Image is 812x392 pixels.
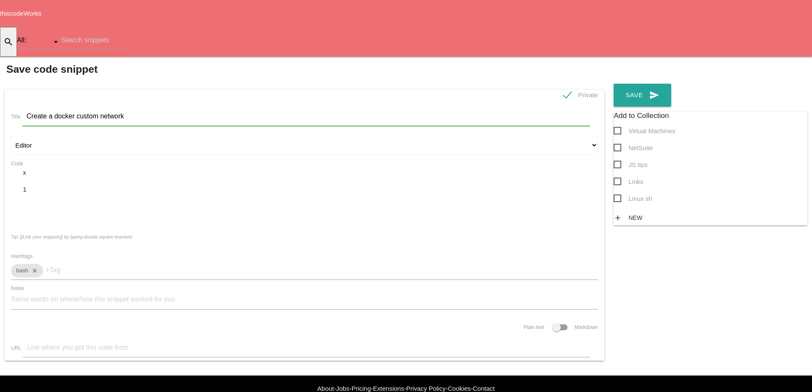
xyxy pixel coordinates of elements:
input: Link where you got this code from [23,338,590,357]
span: NetSuite [614,143,653,153]
i: Tip: [[Link your snippets]] by typing double square brackets [11,234,132,239]
i: send [649,84,659,107]
i: search [3,28,14,55]
a: About [317,385,334,392]
label: Notes [11,285,24,292]
a: Jobs [336,385,350,392]
button: sendSave [614,84,671,107]
i: home [695,57,705,84]
b: Save code snippet [6,63,98,75]
a: Cookies [448,385,471,392]
a: Extensions [373,385,404,392]
span: Works [24,10,41,17]
a: addNew [614,210,647,225]
input: Search snippets [61,30,127,50]
i: add [753,57,763,84]
label: Plain text Markdown [524,324,598,330]
h6: Add to Collection [614,112,807,120]
span: x [23,169,26,176]
a: Pricing [351,385,371,392]
i: arrow_drop_down [793,57,799,84]
label: Title [11,114,20,120]
span: JS tips [614,159,647,170]
i: add [614,210,622,225]
input: +Tag [45,260,96,280]
label: URL [11,345,21,351]
span: Virtual Machines [614,126,675,136]
a: Contact [473,385,495,392]
label: Hashtags [11,253,33,259]
div: 1 [23,185,32,195]
i: person [782,57,793,84]
span: Linux sh [614,193,652,204]
div: bash [11,264,43,277]
a: Privacy Policy [406,385,445,392]
label: Code [11,160,23,167]
i: explore [724,57,734,84]
span: Links [614,176,643,187]
i: close [28,264,38,277]
input: What does this code do? [22,107,590,126]
span: Private [563,90,598,100]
